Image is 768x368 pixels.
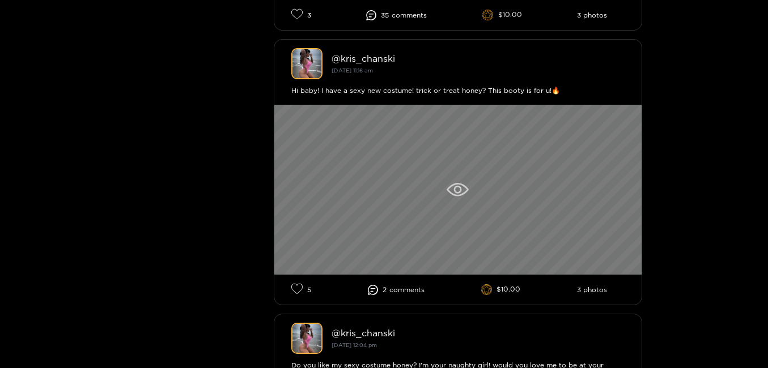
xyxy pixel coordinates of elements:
[392,11,427,19] span: comment s
[577,286,607,294] li: 3 photos
[332,328,625,338] div: @ kris_chanski
[291,323,323,354] img: kris_chanski
[332,53,625,63] div: @ kris_chanski
[291,283,311,296] li: 5
[389,286,425,294] span: comment s
[291,8,311,22] li: 3
[366,10,427,20] li: 35
[332,342,377,348] small: [DATE] 12:04 pm
[482,10,522,21] li: $10.00
[577,11,607,19] li: 3 photos
[481,284,521,296] li: $10.00
[291,85,625,96] div: Hi baby! I have a sexy new costume! trick or treat honey? This booty is for u!🔥
[332,67,373,74] small: [DATE] 11:16 am
[291,48,323,79] img: kris_chanski
[368,285,425,295] li: 2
